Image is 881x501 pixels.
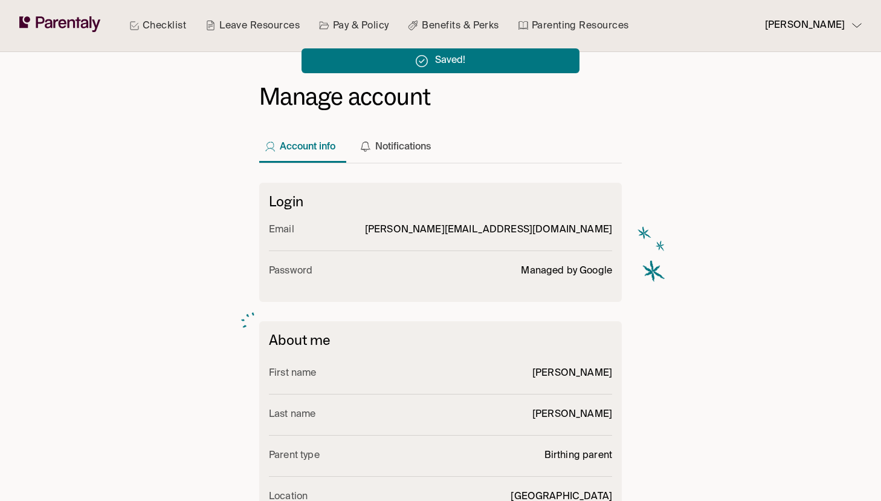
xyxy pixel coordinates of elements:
[269,331,612,349] h6: About me
[765,18,845,34] p: [PERSON_NAME]
[269,222,294,238] p: Email
[544,448,612,464] p: Birthing parent
[269,263,312,280] p: Password
[532,365,612,382] p: [PERSON_NAME]
[355,119,441,163] button: Notifications
[435,48,466,73] div: Saved!
[269,365,317,382] p: First name
[365,222,612,238] p: [PERSON_NAME][EMAIL_ADDRESS][DOMAIN_NAME]
[269,192,612,210] h2: Login
[532,407,612,423] p: [PERSON_NAME]
[521,263,612,280] p: Managed by Google
[269,407,315,423] p: Last name
[259,82,622,112] h1: Manage account
[269,448,320,464] p: Parent type
[259,119,345,163] button: Account info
